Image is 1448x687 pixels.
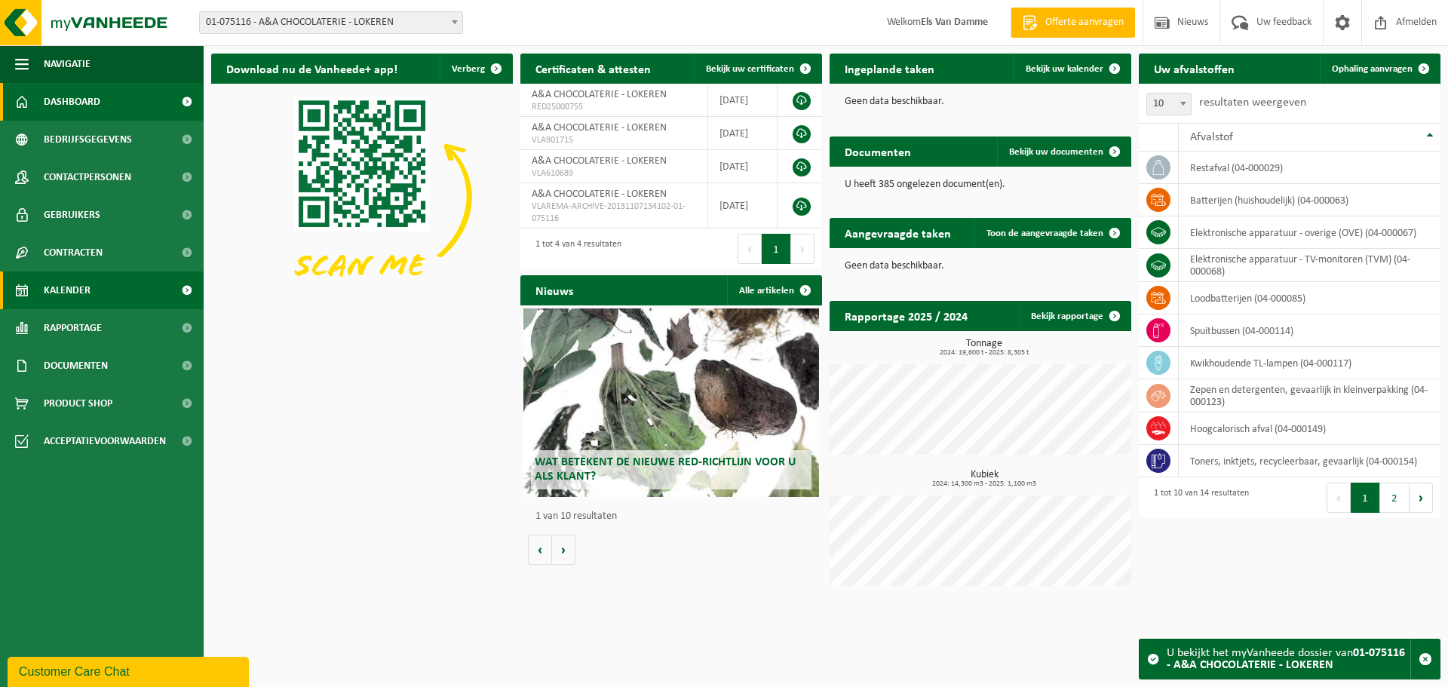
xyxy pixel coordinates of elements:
span: Documenten [44,347,108,385]
span: Wat betekent de nieuwe RED-richtlijn voor u als klant? [535,456,796,483]
span: Bedrijfsgegevens [44,121,132,158]
span: 10 [1146,93,1192,115]
a: Bekijk uw certificaten [694,54,821,84]
button: 2 [1380,483,1410,513]
span: A&A CHOCOLATERIE - LOKEREN [532,122,667,133]
h2: Nieuws [520,275,588,305]
a: Bekijk uw documenten [997,136,1130,167]
span: Bekijk uw documenten [1009,147,1103,157]
button: Previous [1327,483,1351,513]
span: Offerte aanvragen [1042,15,1127,30]
h2: Documenten [830,136,926,166]
span: Toon de aangevraagde taken [986,228,1103,238]
span: A&A CHOCOLATERIE - LOKEREN [532,155,667,167]
img: Download de VHEPlus App [211,84,513,310]
td: [DATE] [708,84,778,117]
button: 1 [1351,483,1380,513]
span: Kalender [44,271,90,309]
td: spuitbussen (04-000114) [1179,314,1440,347]
button: Previous [738,234,762,264]
span: Contracten [44,234,103,271]
td: zepen en detergenten, gevaarlijk in kleinverpakking (04-000123) [1179,379,1440,413]
td: [DATE] [708,117,778,150]
span: Bekijk uw kalender [1026,64,1103,74]
span: A&A CHOCOLATERIE - LOKEREN [532,89,667,100]
p: Geen data beschikbaar. [845,261,1116,271]
td: batterijen (huishoudelijk) (04-000063) [1179,184,1440,216]
span: 2024: 14,300 m3 - 2025: 1,100 m3 [837,480,1131,488]
span: A&A CHOCOLATERIE - LOKEREN [532,189,667,200]
strong: 01-075116 - A&A CHOCOLATERIE - LOKEREN [1167,647,1405,671]
a: Alle artikelen [727,275,821,305]
a: Ophaling aanvragen [1320,54,1439,84]
label: resultaten weergeven [1199,97,1306,109]
h3: Tonnage [837,339,1131,357]
a: Toon de aangevraagde taken [974,218,1130,248]
span: VLAREMA-ARCHIVE-20131107134102-01-075116 [532,201,696,225]
button: Verberg [440,54,511,84]
button: 1 [762,234,791,264]
h2: Ingeplande taken [830,54,949,83]
span: VLA901715 [532,134,696,146]
h3: Kubiek [837,470,1131,488]
strong: Els Van Damme [921,17,988,28]
td: hoogcalorisch afval (04-000149) [1179,413,1440,445]
a: Bekijk uw kalender [1014,54,1130,84]
td: restafval (04-000029) [1179,152,1440,184]
p: Geen data beschikbaar. [845,97,1116,107]
h2: Download nu de Vanheede+ app! [211,54,413,83]
td: kwikhoudende TL-lampen (04-000117) [1179,347,1440,379]
span: Afvalstof [1190,131,1233,143]
span: Gebruikers [44,196,100,234]
td: [DATE] [708,150,778,183]
iframe: chat widget [8,654,252,687]
td: elektronische apparatuur - TV-monitoren (TVM) (04-000068) [1179,249,1440,282]
td: loodbatterijen (04-000085) [1179,282,1440,314]
p: 1 van 10 resultaten [535,511,814,522]
span: 2024: 19,600 t - 2025: 8,305 t [837,349,1131,357]
a: Bekijk rapportage [1019,301,1130,331]
button: Vorige [528,535,552,565]
td: toners, inktjets, recycleerbaar, gevaarlijk (04-000154) [1179,445,1440,477]
div: 1 tot 4 van 4 resultaten [528,232,621,265]
div: 1 tot 10 van 14 resultaten [1146,481,1249,514]
span: Acceptatievoorwaarden [44,422,166,460]
span: Bekijk uw certificaten [706,64,794,74]
span: Contactpersonen [44,158,131,196]
h2: Aangevraagde taken [830,218,966,247]
h2: Uw afvalstoffen [1139,54,1250,83]
span: Dashboard [44,83,100,121]
a: Offerte aanvragen [1011,8,1135,38]
span: 01-075116 - A&A CHOCOLATERIE - LOKEREN [199,11,463,34]
button: Volgende [552,535,575,565]
a: Wat betekent de nieuwe RED-richtlijn voor u als klant? [523,308,819,497]
td: [DATE] [708,183,778,228]
td: elektronische apparatuur - overige (OVE) (04-000067) [1179,216,1440,249]
span: Rapportage [44,309,102,347]
button: Next [791,234,814,264]
span: Verberg [452,64,485,74]
span: Product Shop [44,385,112,422]
h2: Rapportage 2025 / 2024 [830,301,983,330]
button: Next [1410,483,1433,513]
span: 10 [1147,94,1191,115]
span: Navigatie [44,45,90,83]
span: RED25000755 [532,101,696,113]
div: U bekijkt het myVanheede dossier van [1167,639,1410,679]
span: VLA610689 [532,167,696,179]
p: U heeft 385 ongelezen document(en). [845,179,1116,190]
span: 01-075116 - A&A CHOCOLATERIE - LOKEREN [200,12,462,33]
span: Ophaling aanvragen [1332,64,1413,74]
h2: Certificaten & attesten [520,54,666,83]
